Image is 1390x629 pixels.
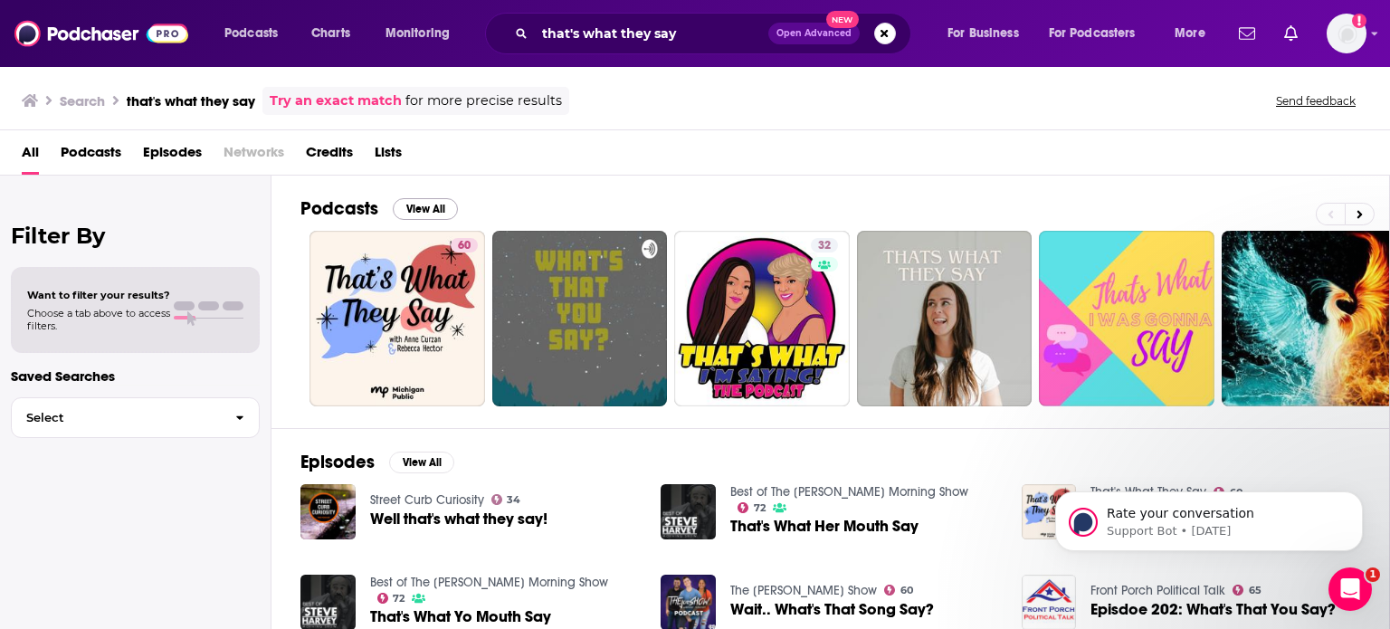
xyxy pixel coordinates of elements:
a: Best of The Steve Harvey Morning Show [730,484,968,500]
a: Wait.. What's That Song Say? [730,602,934,617]
img: Podchaser - Follow, Share and Rate Podcasts [14,16,188,51]
button: Select [11,397,260,438]
iframe: Intercom live chat [1328,567,1372,611]
a: 32 [674,231,850,406]
span: Networks [224,138,284,175]
button: open menu [373,19,473,48]
a: 32 [811,238,838,253]
a: Credits [306,138,353,175]
a: All [22,138,39,175]
span: 60 [458,237,471,255]
a: 60 [451,238,478,253]
button: View All [389,452,454,473]
span: Monitoring [386,21,450,46]
a: Podcasts [61,138,121,175]
a: Best of The Steve Harvey Morning Show [370,575,608,590]
span: 60 [900,586,913,595]
a: 34 [491,494,521,505]
a: 72 [377,593,405,604]
span: 1 [1366,567,1380,582]
img: User Profile [1327,14,1366,53]
p: Saved Searches [11,367,260,385]
button: Open AdvancedNew [768,23,860,44]
span: Open Advanced [776,29,852,38]
span: Charts [311,21,350,46]
button: open menu [1037,19,1162,48]
span: 72 [754,504,766,512]
a: That's What Yo Mouth Say [370,609,551,624]
a: 65 [1233,585,1261,596]
button: open menu [935,19,1042,48]
input: Search podcasts, credits, & more... [535,19,768,48]
span: Podcasts [224,21,278,46]
h3: that's what they say [127,92,255,110]
h2: Podcasts [300,197,378,220]
span: 65 [1249,586,1261,595]
a: Try an exact match [270,91,402,111]
a: That's What Her Mouth Say [730,519,919,534]
span: Logged in as N0elleB7 [1327,14,1366,53]
a: 60 [309,231,485,406]
span: Want to filter your results? [27,289,170,301]
h2: Episodes [300,451,375,473]
a: Show notifications dropdown [1232,18,1262,49]
h2: Filter By [11,223,260,249]
button: open menu [212,19,301,48]
span: Select [12,412,221,424]
button: View All [393,198,458,220]
button: Show profile menu [1327,14,1366,53]
a: 60 [884,585,913,596]
a: Show notifications dropdown [1277,18,1305,49]
span: For Business [947,21,1019,46]
span: 32 [818,237,831,255]
a: 72 [738,502,766,513]
a: EpisodesView All [300,451,454,473]
a: Front Porch Political Talk [1090,583,1225,598]
span: 34 [507,496,520,504]
img: Well that's what they say! [300,484,356,539]
div: Search podcasts, credits, & more... [502,13,928,54]
img: That's What Her Mouth Say [661,484,716,539]
span: New [826,11,859,28]
a: Charts [300,19,361,48]
svg: Add a profile image [1352,14,1366,28]
span: for more precise results [405,91,562,111]
button: Send feedback [1271,93,1361,109]
span: 72 [393,595,405,603]
a: Lists [375,138,402,175]
a: Episodes [143,138,202,175]
iframe: Intercom notifications message [1028,453,1390,580]
button: open menu [1162,19,1228,48]
a: PodcastsView All [300,197,458,220]
img: TWTS: That's what they used to say (we think) [1022,484,1077,539]
span: For Podcasters [1049,21,1136,46]
span: More [1175,21,1205,46]
h3: Search [60,92,105,110]
span: Choose a tab above to access filters. [27,307,170,332]
a: Well that's what they say! [370,511,547,527]
a: Episdoe 202: What's That You Say? [1090,602,1336,617]
a: Street Curb Curiosity [370,492,484,508]
a: The Joe Show [730,583,877,598]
